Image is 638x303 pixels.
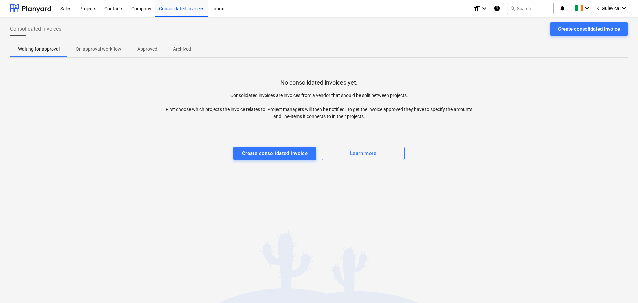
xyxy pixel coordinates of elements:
button: Create consolidated invoice [233,147,316,160]
button: Create consolidated invoice [550,22,628,36]
button: Search [507,3,554,14]
i: Knowledge base [494,4,500,12]
i: keyboard_arrow_down [620,4,628,12]
p: Approved [137,46,157,53]
i: format_size [473,4,480,12]
div: Create consolidated invoice [558,25,620,33]
p: Consolidated invoices are invoices from a vendor that should be split between projects. First cho... [164,92,474,120]
p: Archived [173,46,191,53]
button: Learn more [322,147,405,160]
span: Consolidated invoices [10,25,61,33]
iframe: Chat Widget [605,271,638,303]
p: No consolidated invoices yet. [280,79,358,87]
i: keyboard_arrow_down [480,4,488,12]
p: On approval workflow [76,46,121,53]
span: search [510,6,515,11]
span: K. Gulevica [596,6,619,11]
p: Waiting for approval [18,46,60,53]
i: keyboard_arrow_down [583,4,591,12]
i: notifications [559,4,566,12]
div: Create consolidated invoice [242,149,308,158]
div: Learn more [350,149,376,158]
